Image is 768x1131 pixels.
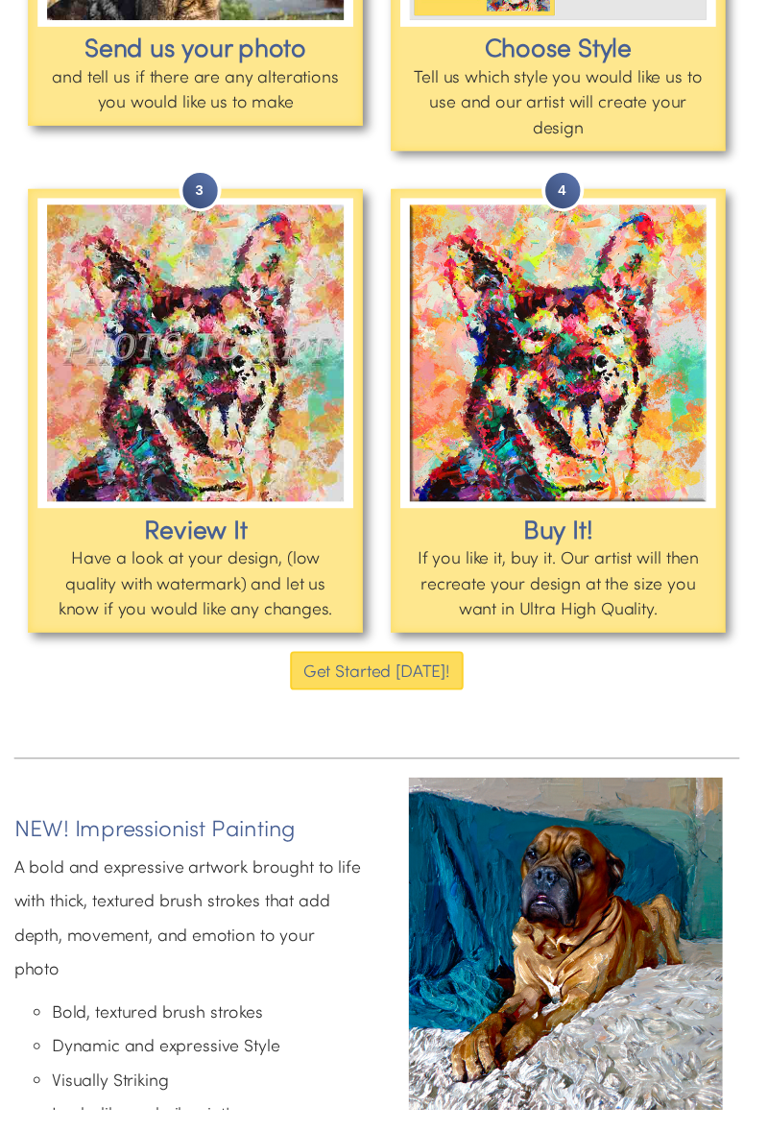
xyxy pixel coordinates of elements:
img: Review [48,208,349,510]
li: Dynamic and expressive Style [53,1047,370,1082]
strong: Buy It! [534,520,605,556]
strong: Choose Style [494,30,644,65]
img: Buy It! [418,208,719,510]
strong: Review It [147,520,252,556]
p: Have a look at your design, (low quality with watermark) and let us know if you would like any ch... [31,525,368,633]
li: Visually Striking [53,1082,370,1117]
p: Tell us which style you would like us to use and our artist will create your design [400,35,737,142]
a: Get Started [DATE]! [14,663,754,704]
span: 3 [186,176,222,211]
h3: NEW! Impressionist Painting [14,830,370,855]
p: If you like it, buy it. Our artist will then recreate your design at the size you want in Ultra H... [400,525,737,633]
li: Bold, textured brush strokes [53,1013,370,1047]
strong: Send us your photo [86,30,312,65]
button: Get Started [DATE]! [296,663,472,704]
p: A bold and expressive artwork brought to life with thick, textured brush strokes that add depth, ... [14,865,370,1003]
span: 4 [556,176,591,211]
p: and tell us if there are any alterations you would like us to make [31,35,368,116]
